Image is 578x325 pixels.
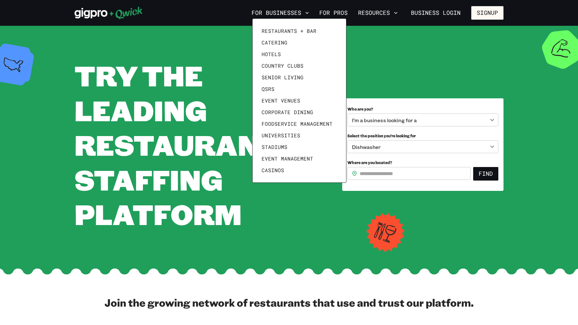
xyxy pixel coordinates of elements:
span: Senior Living [262,74,304,81]
span: Corporate Dining [262,109,313,115]
span: Country Clubs [262,63,304,69]
span: Foodservice Management [262,121,333,127]
span: Universities [262,132,300,139]
span: Restaurants + Bar [262,28,316,34]
span: QSRs [262,86,274,92]
span: Hotels [262,51,281,57]
span: Casinos [262,167,284,173]
span: Event Management [262,155,313,162]
span: Catering [262,39,287,46]
span: Event Venues [262,97,300,104]
span: Stadiums [262,144,287,150]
